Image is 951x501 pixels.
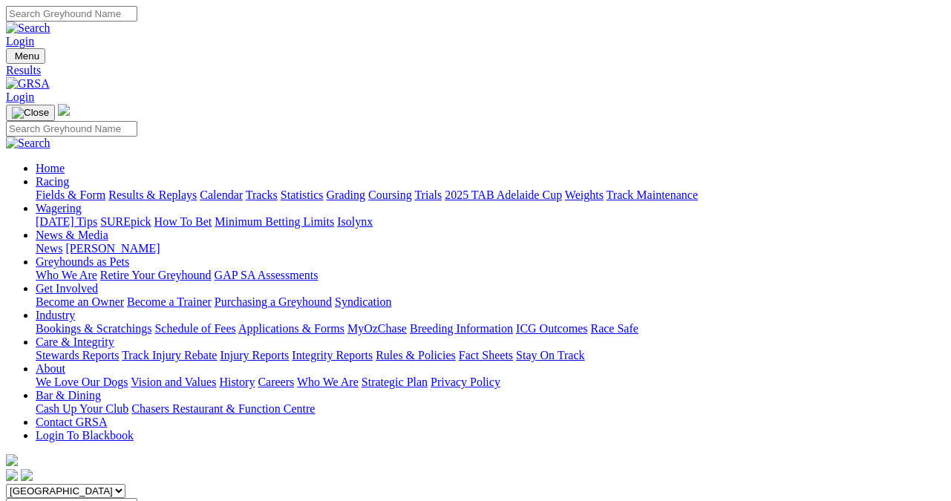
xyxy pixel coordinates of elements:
[36,376,945,389] div: About
[15,50,39,62] span: Menu
[36,309,75,321] a: Industry
[590,322,638,335] a: Race Safe
[154,215,212,228] a: How To Bet
[431,376,500,388] a: Privacy Policy
[36,282,98,295] a: Get Involved
[36,429,134,442] a: Login To Blackbook
[36,162,65,174] a: Home
[36,242,62,255] a: News
[36,189,945,202] div: Racing
[607,189,698,201] a: Track Maintenance
[445,189,562,201] a: 2025 TAB Adelaide Cup
[36,322,945,335] div: Industry
[36,189,105,201] a: Fields & Form
[6,35,34,48] a: Login
[215,215,334,228] a: Minimum Betting Limits
[376,349,456,361] a: Rules & Policies
[6,6,137,22] input: Search
[108,189,197,201] a: Results & Replays
[131,402,315,415] a: Chasers Restaurant & Function Centre
[6,105,55,121] button: Toggle navigation
[6,91,34,103] a: Login
[36,349,945,362] div: Care & Integrity
[516,349,584,361] a: Stay On Track
[36,349,119,361] a: Stewards Reports
[36,362,65,375] a: About
[292,349,373,361] a: Integrity Reports
[36,402,945,416] div: Bar & Dining
[410,322,513,335] a: Breeding Information
[459,349,513,361] a: Fact Sheets
[6,469,18,481] img: facebook.svg
[6,64,945,77] a: Results
[36,295,124,308] a: Become an Owner
[36,175,69,188] a: Racing
[36,242,945,255] div: News & Media
[347,322,407,335] a: MyOzChase
[36,215,945,229] div: Wagering
[219,376,255,388] a: History
[258,376,294,388] a: Careers
[36,269,97,281] a: Who We Are
[36,202,82,215] a: Wagering
[297,376,359,388] a: Who We Are
[36,255,129,268] a: Greyhounds as Pets
[36,295,945,309] div: Get Involved
[220,349,289,361] a: Injury Reports
[36,322,151,335] a: Bookings & Scratchings
[516,322,587,335] a: ICG Outcomes
[36,389,101,402] a: Bar & Dining
[327,189,365,201] a: Grading
[36,402,128,415] a: Cash Up Your Club
[281,189,324,201] a: Statistics
[246,189,278,201] a: Tracks
[36,269,945,282] div: Greyhounds as Pets
[36,335,114,348] a: Care & Integrity
[215,269,318,281] a: GAP SA Assessments
[414,189,442,201] a: Trials
[6,22,50,35] img: Search
[131,376,216,388] a: Vision and Values
[100,269,212,281] a: Retire Your Greyhound
[21,469,33,481] img: twitter.svg
[65,242,160,255] a: [PERSON_NAME]
[368,189,412,201] a: Coursing
[6,77,50,91] img: GRSA
[127,295,212,308] a: Become a Trainer
[337,215,373,228] a: Isolynx
[100,215,151,228] a: SUREpick
[12,107,49,119] img: Close
[6,121,137,137] input: Search
[565,189,604,201] a: Weights
[36,416,107,428] a: Contact GRSA
[36,229,108,241] a: News & Media
[58,104,70,116] img: logo-grsa-white.png
[6,48,45,64] button: Toggle navigation
[122,349,217,361] a: Track Injury Rebate
[238,322,344,335] a: Applications & Forms
[36,376,128,388] a: We Love Our Dogs
[215,295,332,308] a: Purchasing a Greyhound
[154,322,235,335] a: Schedule of Fees
[200,189,243,201] a: Calendar
[6,137,50,150] img: Search
[335,295,391,308] a: Syndication
[6,454,18,466] img: logo-grsa-white.png
[36,215,97,228] a: [DATE] Tips
[362,376,428,388] a: Strategic Plan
